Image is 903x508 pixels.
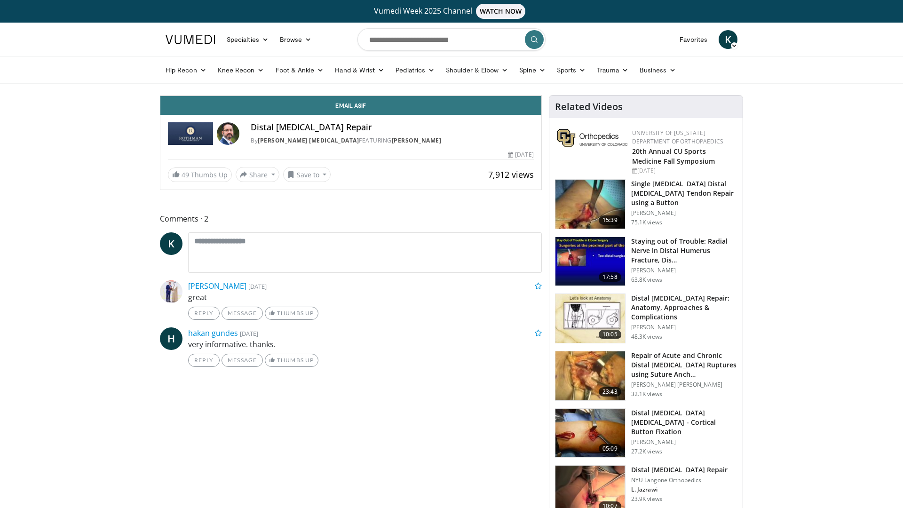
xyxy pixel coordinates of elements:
img: 355603a8-37da-49b6-856f-e00d7e9307d3.png.150x105_q85_autocrop_double_scale_upscale_version-0.2.png [557,129,627,147]
a: K [719,30,737,49]
p: L. Jazrawi [631,486,728,493]
p: 48.3K views [631,333,662,341]
a: K [160,232,182,255]
a: 10:05 Distal [MEDICAL_DATA] Repair: Anatomy, Approaches & Complications [PERSON_NAME] 48.3K views [555,294,737,343]
a: [PERSON_NAME] [188,281,246,291]
a: 15:39 Single [MEDICAL_DATA] Distal [MEDICAL_DATA] Tendon Repair using a Button [PERSON_NAME] 75.1... [555,179,737,229]
a: 05:09 Distal [MEDICAL_DATA] [MEDICAL_DATA] - Cortical Button Fixation [PERSON_NAME] 27.2K views [555,408,737,458]
p: 75.1K views [631,219,662,226]
a: Specialties [221,30,274,49]
h3: Distal [MEDICAL_DATA] Repair: Anatomy, Approaches & Complications [631,294,737,322]
span: 17:58 [599,272,621,282]
p: [PERSON_NAME] [631,324,737,331]
h4: Distal [MEDICAL_DATA] Repair [251,122,534,133]
a: Shoulder & Elbow [440,61,514,79]
a: Trauma [591,61,634,79]
a: Reply [188,354,220,367]
img: king_0_3.png.150x105_q85_crop-smart_upscale.jpg [555,180,625,229]
a: Vumedi Week 2025 ChannelWATCH NOW [167,4,736,19]
a: Thumbs Up [265,354,318,367]
img: bennett_acute_distal_biceps_3.png.150x105_q85_crop-smart_upscale.jpg [555,351,625,400]
span: Comments 2 [160,213,542,225]
p: [PERSON_NAME] [631,267,737,274]
p: 63.8K views [631,276,662,284]
p: [PERSON_NAME] [631,438,737,446]
a: Thumbs Up [265,307,318,320]
span: 23:43 [599,387,621,397]
a: University of [US_STATE] Department of Orthopaedics [632,129,723,145]
span: 7,912 views [488,169,534,180]
span: 15:39 [599,215,621,225]
img: Avatar [160,280,182,303]
a: Pediatrics [390,61,440,79]
a: Email Asif [160,96,541,115]
img: Picture_4_0_3.png.150x105_q85_crop-smart_upscale.jpg [555,409,625,458]
p: [PERSON_NAME] [631,209,737,217]
a: Message [222,354,263,367]
a: Reply [188,307,220,320]
span: 10:05 [599,330,621,339]
img: 90401_0000_3.png.150x105_q85_crop-smart_upscale.jpg [555,294,625,343]
video-js: Video Player [160,95,541,96]
a: H [160,327,182,350]
h3: Single [MEDICAL_DATA] Distal [MEDICAL_DATA] Tendon Repair using a Button [631,179,737,207]
a: Hand & Wrist [329,61,390,79]
a: Favorites [674,30,713,49]
small: [DATE] [240,329,258,338]
a: 49 Thumbs Up [168,167,232,182]
a: 17:58 Staying out of Trouble: Radial Nerve in Distal Humerus Fracture, Dis… [PERSON_NAME] 63.8K v... [555,237,737,286]
img: VuMedi Logo [166,35,215,44]
span: 05:09 [599,444,621,453]
a: 23:43 Repair of Acute and Chronic Distal [MEDICAL_DATA] Ruptures using Suture Anch… [PERSON_NAME]... [555,351,737,401]
a: Message [222,307,263,320]
a: hakan gundes [188,328,238,338]
a: Spine [514,61,551,79]
a: Hip Recon [160,61,212,79]
a: Browse [274,30,317,49]
button: Share [236,167,279,182]
div: [DATE] [632,167,735,175]
h3: Distal [MEDICAL_DATA] [MEDICAL_DATA] - Cortical Button Fixation [631,408,737,437]
small: [DATE] [248,282,267,291]
a: Sports [551,61,592,79]
a: Business [634,61,682,79]
img: Q2xRg7exoPLTwO8X4xMDoxOjB1O8AjAz_1.150x105_q85_crop-smart_upscale.jpg [555,237,625,286]
a: Foot & Ankle [270,61,330,79]
p: [PERSON_NAME] [PERSON_NAME] [631,381,737,389]
img: Rothman Hand Surgery [168,122,213,145]
span: 49 [182,170,189,179]
p: great [188,292,542,303]
p: 23.9K views [631,495,662,503]
input: Search topics, interventions [357,28,546,51]
a: 20th Annual CU Sports Medicine Fall Symposium [632,147,715,166]
button: Save to [283,167,331,182]
div: [DATE] [508,151,533,159]
p: 27.2K views [631,448,662,455]
p: very informative. thanks. [188,339,542,350]
p: NYU Langone Orthopedics [631,476,728,484]
span: WATCH NOW [476,4,526,19]
p: 32.1K views [631,390,662,398]
a: Knee Recon [212,61,270,79]
div: By FEATURING [251,136,534,145]
a: [PERSON_NAME] [392,136,442,144]
img: Avatar [217,122,239,145]
h3: Repair of Acute and Chronic Distal [MEDICAL_DATA] Ruptures using Suture Anch… [631,351,737,379]
h4: Related Videos [555,101,623,112]
a: [PERSON_NAME] [MEDICAL_DATA] [258,136,359,144]
h3: Distal [MEDICAL_DATA] Repair [631,465,728,475]
h3: Staying out of Trouble: Radial Nerve in Distal Humerus Fracture, Dis… [631,237,737,265]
